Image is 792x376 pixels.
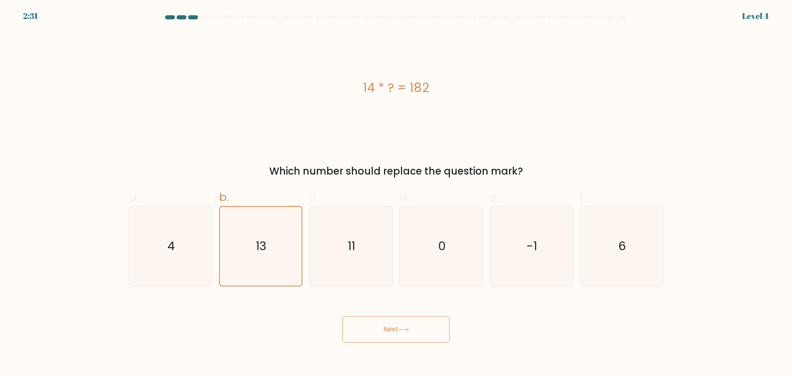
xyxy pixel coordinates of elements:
[219,189,229,205] span: b.
[742,10,769,22] div: Level 4
[619,238,626,254] text: 6
[129,189,139,205] span: a.
[490,189,499,205] span: e.
[256,238,267,254] text: 13
[134,164,658,179] div: Which number should replace the question mark?
[527,238,537,254] text: -1
[342,316,450,343] button: Next
[23,10,38,22] div: 2:31
[580,189,585,205] span: f.
[438,238,446,254] text: 0
[129,78,663,97] div: 14 * ? = 182
[167,238,175,254] text: 4
[348,238,356,254] text: 11
[309,189,318,205] span: c.
[399,189,409,205] span: d.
